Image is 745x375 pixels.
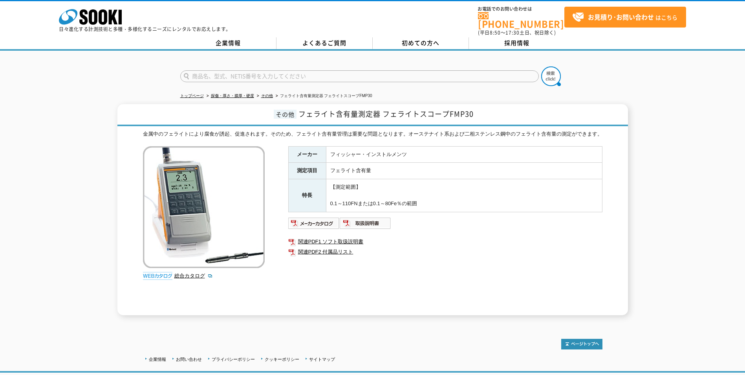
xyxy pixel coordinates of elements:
[149,357,166,362] a: 企業情報
[143,130,602,138] div: 金属中のフェライトにより腐食が誘起、促進されます。そのため、フェライト含有量管理は重要な問題となります。オーステナイト系および二相ステンレス鋼中のフェライト含有量の測定ができます。
[326,146,602,163] td: フィッシャー・インストルメンツ
[564,7,686,28] a: お見積り･お問い合わせはこちら
[373,37,469,49] a: 初めての方へ
[572,11,677,23] span: はこちら
[212,357,255,362] a: プライバシーポリシー
[274,92,372,100] li: フェライト含有量測定器 フェライトスコープFMP30
[469,37,565,49] a: 採用情報
[288,179,326,212] th: 特長
[478,29,556,36] span: (平日 ～ 土日、祝日除く)
[180,70,539,82] input: 商品名、型式、NETIS番号を入力してください
[265,357,299,362] a: クッキーポリシー
[340,222,391,228] a: 取扱説明書
[288,217,340,230] img: メーカーカタログ
[340,217,391,230] img: 取扱説明書
[561,339,602,349] img: トップページへ
[143,146,265,268] img: フェライト含有量測定器 フェライトスコープFMP30
[176,357,202,362] a: お問い合わせ
[143,272,172,280] img: webカタログ
[309,357,335,362] a: サイトマップ
[490,29,501,36] span: 8:50
[288,237,602,247] a: 関連PDF1 ソフト取扱説明書
[180,37,276,49] a: 企業情報
[326,163,602,179] td: フェライト含有量
[402,39,439,47] span: 初めての方へ
[288,163,326,179] th: 測定項目
[478,12,564,28] a: [PHONE_NUMBER]
[478,7,564,11] span: お電話でのお問い合わせは
[174,273,213,279] a: 総合カタログ
[541,66,561,86] img: btn_search.png
[274,110,297,119] span: その他
[288,146,326,163] th: メーカー
[180,94,204,98] a: トップページ
[298,108,474,119] span: フェライト含有量測定器 フェライトスコープFMP30
[261,94,273,98] a: その他
[588,12,654,22] strong: お見積り･お問い合わせ
[288,247,602,257] a: 関連PDF2 付属品リスト
[326,179,602,212] td: 【測定範囲】 0.1～110FNまたは0.1～80Fe％の範囲
[59,27,231,31] p: 日々進化する計測技術と多種・多様化するニーズにレンタルでお応えします。
[276,37,373,49] a: よくあるご質問
[505,29,520,36] span: 17:30
[211,94,254,98] a: 探傷・厚さ・膜厚・硬度
[288,222,340,228] a: メーカーカタログ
